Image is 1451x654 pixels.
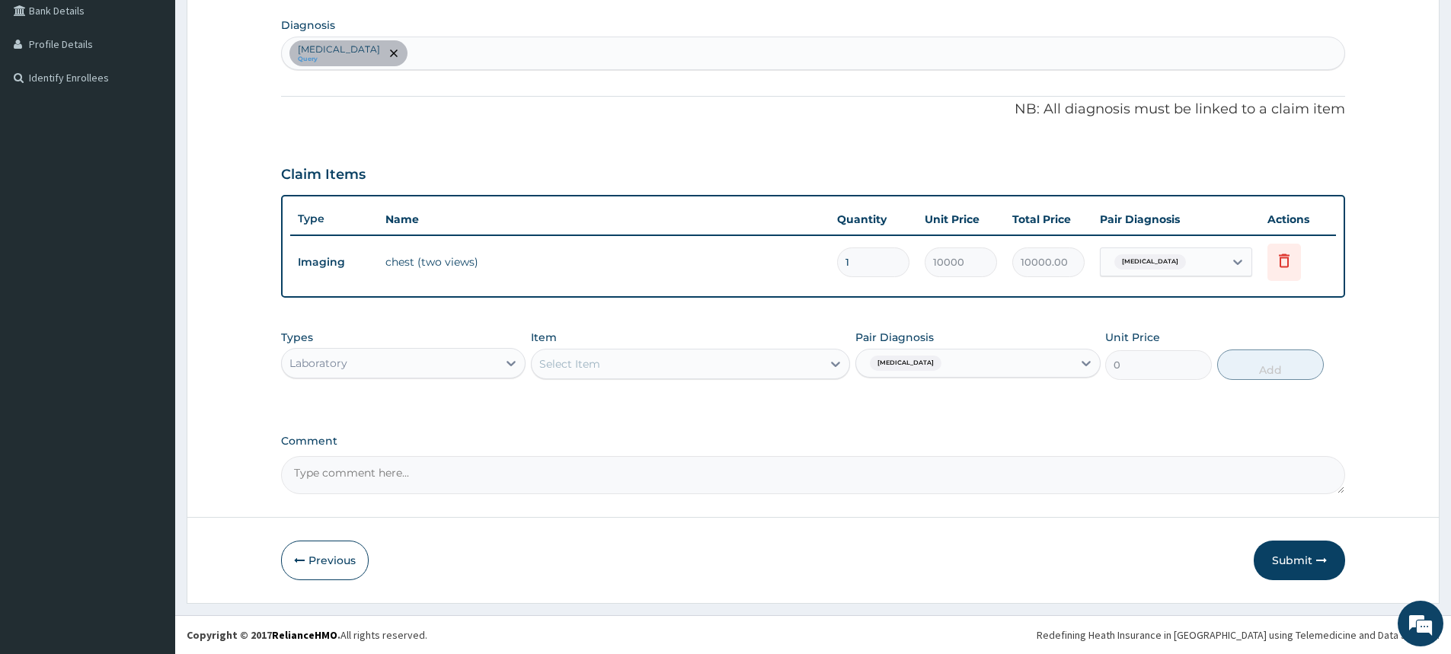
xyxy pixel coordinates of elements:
td: Imaging [290,248,378,276]
th: Actions [1260,204,1336,234]
strong: Copyright © 2017 . [187,628,340,642]
span: [MEDICAL_DATA] [1114,254,1186,270]
button: Add [1217,349,1324,380]
p: [MEDICAL_DATA] [298,43,380,56]
div: Redefining Heath Insurance in [GEOGRAPHIC_DATA] using Telemedicine and Data Science! [1037,627,1440,643]
th: Total Price [1005,204,1092,234]
th: Unit Price [917,204,1005,234]
label: Comment [281,435,1345,448]
label: Item [531,330,557,345]
th: Quantity [829,204,917,234]
div: Chat with us now [79,85,256,105]
button: Previous [281,541,369,580]
th: Type [290,205,378,233]
label: Types [281,331,313,344]
button: Submit [1254,541,1345,580]
img: d_794563401_company_1708531726252_794563401 [28,76,62,114]
label: Diagnosis [281,18,335,33]
label: Pair Diagnosis [855,330,934,345]
span: We're online! [88,192,210,346]
div: Select Item [539,356,600,372]
th: Name [378,204,829,234]
a: RelianceHMO [272,628,337,642]
div: Laboratory [289,356,347,371]
span: [MEDICAL_DATA] [870,356,941,371]
td: chest (two views) [378,247,829,277]
span: remove selection option [387,46,401,60]
footer: All rights reserved. [175,615,1451,654]
small: Query [298,56,380,63]
textarea: Type your message and hit 'Enter' [8,416,290,469]
p: NB: All diagnosis must be linked to a claim item [281,100,1345,120]
h3: Claim Items [281,167,366,183]
label: Unit Price [1105,330,1160,345]
div: Minimize live chat window [250,8,286,44]
th: Pair Diagnosis [1092,204,1260,234]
